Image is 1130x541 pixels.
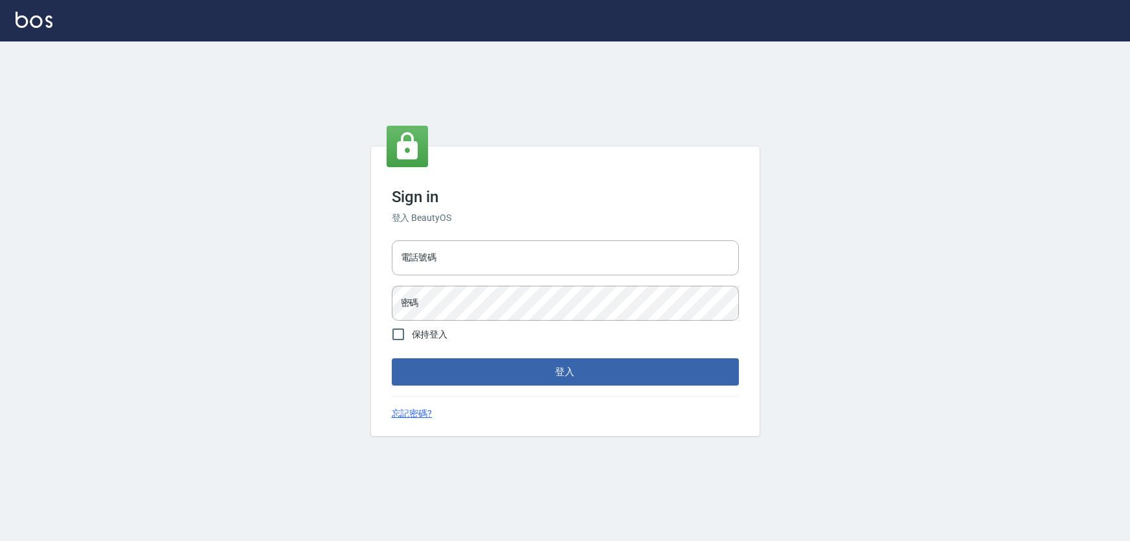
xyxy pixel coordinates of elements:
img: Logo [16,12,52,28]
span: 保持登入 [412,328,448,341]
h3: Sign in [392,188,739,206]
button: 登入 [392,358,739,386]
a: 忘記密碼? [392,407,433,420]
h6: 登入 BeautyOS [392,211,739,225]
